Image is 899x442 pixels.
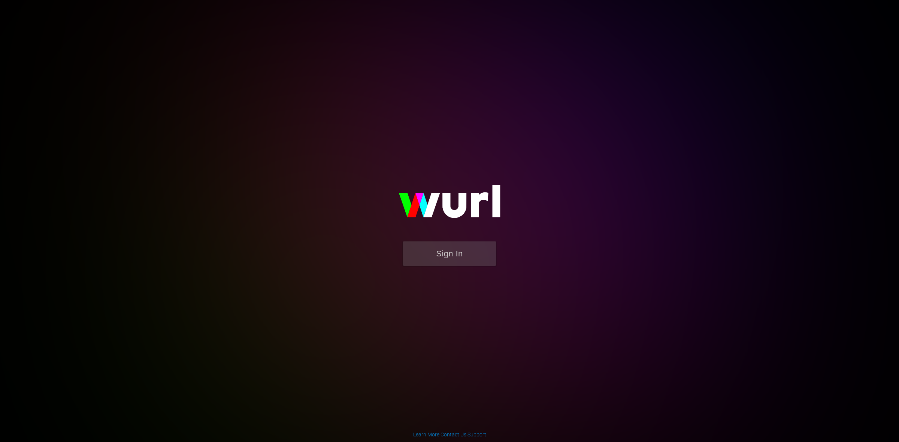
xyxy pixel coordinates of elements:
[441,432,466,438] a: Contact Us
[413,432,439,438] a: Learn More
[467,432,486,438] a: Support
[413,431,486,438] div: | |
[375,169,524,241] img: wurl-logo-on-black-223613ac3d8ba8fe6dc639794a292ebdb59501304c7dfd60c99c58986ef67473.svg
[403,241,496,266] button: Sign In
